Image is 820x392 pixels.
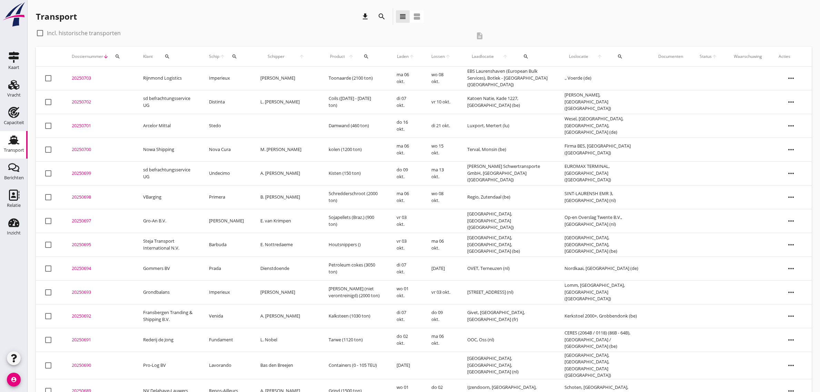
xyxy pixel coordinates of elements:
i: arrow_downward [103,54,109,59]
i: search [378,12,386,21]
td: Fundament [201,328,252,352]
td: [STREET_ADDRESS] (nl) [459,280,556,304]
td: Fransbergen Tranding & Shipping B.V. [135,304,201,328]
td: SINT-LAURENSH EMR 3, [GEOGRAPHIC_DATA] (nl) [556,185,650,209]
td: Houtsnippers () [320,233,388,257]
td: ma 06 okt. [423,328,459,352]
i: more_horiz [781,164,801,183]
label: Incl. historische transporten [47,30,121,37]
div: Inzicht [7,231,21,235]
div: Capaciteit [4,120,24,125]
td: Petroleum cokes (3050 ton) [320,257,388,280]
td: di 07 okt. [388,304,423,328]
i: arrow_upward [592,54,607,59]
span: Lossen [431,53,445,60]
td: [GEOGRAPHIC_DATA], [GEOGRAPHIC_DATA] ([GEOGRAPHIC_DATA]) [459,209,556,233]
td: sd befrachtungsservice UG [135,161,201,185]
div: Vracht [7,93,21,97]
td: Kerkstoel 2000+, Grobbendonk (be) [556,304,650,328]
div: Relatie [7,203,21,208]
img: logo-small.a267ee39.svg [1,2,26,27]
i: arrow_upward [292,54,312,59]
i: download [361,12,369,21]
td: wo 08 okt. [423,185,459,209]
i: more_horiz [781,92,801,112]
span: Schipper [260,53,292,60]
i: more_horiz [781,116,801,135]
i: account_circle [7,373,21,386]
td: [PERSON_NAME] [201,209,252,233]
td: Wesel, [GEOGRAPHIC_DATA], [GEOGRAPHIC_DATA], [GEOGRAPHIC_DATA] (de) [556,114,650,138]
td: ma 06 okt. [388,67,423,90]
td: Barbuda [201,233,252,257]
div: 20250702 [72,99,127,105]
i: arrow_upward [409,54,414,59]
td: Schredderschroot (2000 ton) [320,185,388,209]
td: Kisten (150 ton) [320,161,388,185]
td: Luxport, Mertert (lu) [459,114,556,138]
td: [PERSON_NAME] [252,280,320,304]
td: ma 13 okt. [423,161,459,185]
i: more_horiz [781,188,801,207]
div: Waarschuwing [734,53,762,60]
i: search [232,54,237,59]
i: search [523,54,529,59]
td: Lavorando [201,352,252,379]
td: ma 06 okt. [388,138,423,161]
td: Bas den Breejen [252,352,320,379]
td: Pro-Log BV [135,352,201,379]
span: Schip [209,53,220,60]
td: [PERSON_NAME], [GEOGRAPHIC_DATA] ([GEOGRAPHIC_DATA]) [556,90,650,114]
td: Katoen Natie, Kade 1227, [GEOGRAPHIC_DATA] (be) [459,90,556,114]
td: Steja Transport International N.V. [135,233,201,257]
div: Klant [143,48,192,65]
span: Laadlocatie [467,53,498,60]
div: Documenten [658,53,683,60]
i: arrow_upward [445,54,451,59]
td: kolen (1200 ton) [320,138,388,161]
td: ma 06 okt. [423,233,459,257]
td: OVET, Terneuzen (nl) [459,257,556,280]
td: [DATE] [388,352,423,379]
div: 20250691 [72,336,127,343]
td: do 16 okt. [388,114,423,138]
td: di 07 okt. [388,257,423,280]
td: Kalksteen (1030 ton) [320,304,388,328]
td: di 21 okt. [423,114,459,138]
div: 20250701 [72,122,127,129]
div: 20250695 [72,241,127,248]
td: E. Nottredaeme [252,233,320,257]
td: Coils ([DATE] - [DATE] ton) [320,90,388,114]
i: more_horiz [781,211,801,231]
td: Gommers BV [135,257,201,280]
td: [PERSON_NAME] Schwertransporte GmbH, [GEOGRAPHIC_DATA] ([GEOGRAPHIC_DATA]) [459,161,556,185]
td: Rederij de Jong [135,328,201,352]
td: [DATE] [423,257,459,280]
td: [GEOGRAPHIC_DATA], [GEOGRAPHIC_DATA], [GEOGRAPHIC_DATA] (be) [556,233,650,257]
td: Containers (0 - 105 TEU) [320,352,388,379]
td: Dienstdoende [252,257,320,280]
td: A. [PERSON_NAME] [252,304,320,328]
td: Firma BES, [GEOGRAPHIC_DATA] ([GEOGRAPHIC_DATA]) [556,138,650,161]
td: Regio, Zutendaal (be) [459,185,556,209]
i: more_horiz [781,235,801,254]
td: di 07 okt. [388,90,423,114]
td: Nowa Shipping [135,138,201,161]
i: more_horiz [781,306,801,326]
i: more_horiz [781,356,801,375]
td: A. [PERSON_NAME] [252,161,320,185]
i: search [164,54,170,59]
div: 20250690 [72,362,127,369]
i: more_horiz [781,140,801,159]
td: Arcelor Mittal [135,114,201,138]
td: Imperieux [201,67,252,90]
i: arrow_upward [347,54,356,59]
div: 20250700 [72,146,127,153]
td: OOC, Oss (nl) [459,328,556,352]
td: Lomm, [GEOGRAPHIC_DATA], [GEOGRAPHIC_DATA] ([GEOGRAPHIC_DATA]) [556,280,650,304]
div: 20250692 [72,313,127,320]
td: Grondbalans [135,280,201,304]
td: [GEOGRAPHIC_DATA], [GEOGRAPHIC_DATA], [GEOGRAPHIC_DATA] ([GEOGRAPHIC_DATA]) [556,352,650,379]
div: Kaart [8,65,19,70]
i: view_agenda [413,12,421,21]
